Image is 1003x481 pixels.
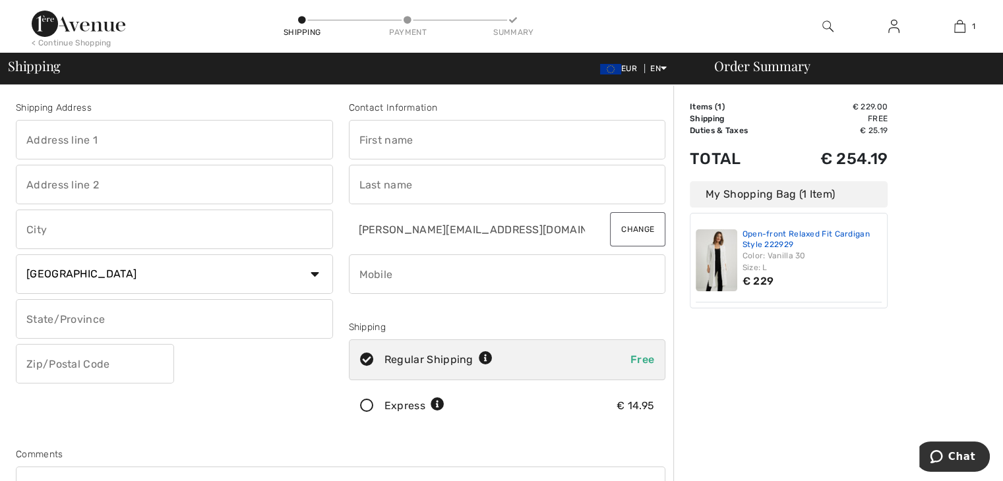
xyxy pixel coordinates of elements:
input: E-mail [349,210,586,249]
img: My Bag [954,18,965,34]
div: Regular Shipping [384,352,493,368]
img: Euro [600,64,621,74]
input: Zip/Postal Code [16,344,174,383]
div: Shipping Address [16,101,333,115]
img: My Info [888,18,899,34]
td: Duties & Taxes [690,125,781,136]
a: Open-front Relaxed Fit Cardigan Style 222929 [743,229,882,250]
input: First name [349,120,666,159]
img: Open-front Relaxed Fit Cardigan Style 222929 [696,229,737,291]
td: Total [690,136,781,181]
a: Sign In [878,18,910,35]
span: EUR [600,64,642,73]
div: Color: Vanilla 30 Size: L [743,250,882,273]
span: 1 [717,102,721,111]
td: Free [781,113,888,125]
span: Free [630,353,654,366]
input: City [16,210,333,249]
div: Comments [16,447,665,461]
div: € 14.95 [617,398,654,414]
img: search the website [822,18,834,34]
span: EN [650,64,667,73]
span: € 229 [743,275,774,287]
div: Order Summary [698,59,995,72]
td: Shipping [690,113,781,125]
div: Contact Information [349,101,666,115]
td: € 254.19 [781,136,888,181]
input: Address line 2 [16,165,333,204]
button: Change [610,212,665,246]
img: 1ère Avenue [32,11,125,37]
a: 1 [927,18,992,34]
span: 1 [972,20,975,32]
div: Summary [493,26,533,38]
input: Address line 1 [16,120,333,159]
div: My Shopping Bag (1 Item) [690,181,888,208]
div: Express [384,398,444,414]
input: Last name [349,165,666,204]
iframe: Opens a widget where you can chat to one of our agents [919,441,990,474]
input: Mobile [349,254,666,294]
div: Payment [388,26,427,38]
td: € 229.00 [781,101,888,113]
td: Items ( ) [690,101,781,113]
div: Shipping [349,320,666,334]
span: Shipping [8,59,61,72]
div: < Continue Shopping [32,37,111,49]
div: Shipping [282,26,322,38]
input: State/Province [16,299,333,339]
td: € 25.19 [781,125,888,136]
